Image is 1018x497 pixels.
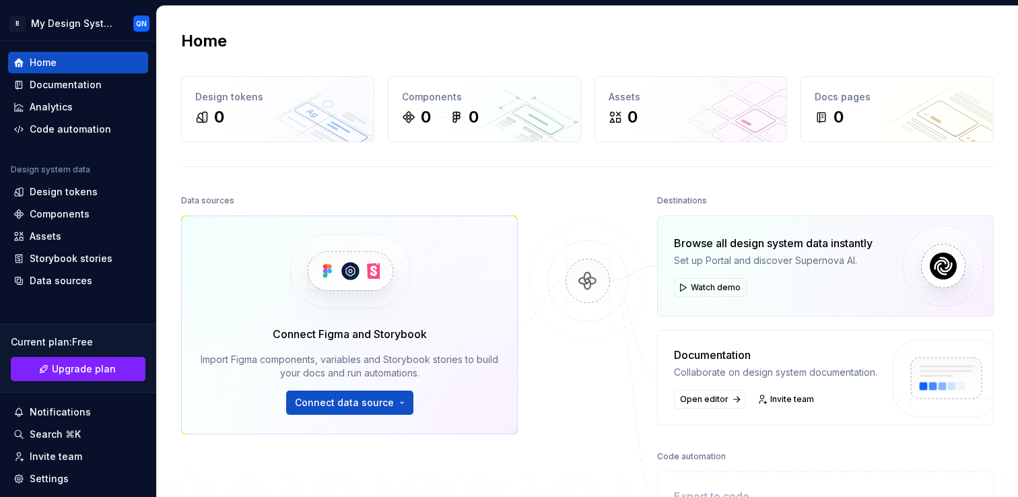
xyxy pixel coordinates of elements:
button: Notifications [8,401,148,423]
button: BMy Design SystemQN [3,9,154,38]
div: My Design System [31,17,117,30]
div: 0 [214,106,224,128]
div: Import Figma components, variables and Storybook stories to build your docs and run automations. [201,353,498,380]
div: 0 [834,106,844,128]
div: Data sources [181,191,234,210]
div: Settings [30,472,69,486]
a: Assets0 [595,76,788,142]
span: Upgrade plan [52,362,116,376]
a: Docs pages0 [801,76,994,142]
div: Docs pages [815,90,980,104]
a: Code automation [8,119,148,140]
div: Storybook stories [30,252,112,265]
a: Assets [8,226,148,247]
div: Components [30,207,90,221]
a: Storybook stories [8,248,148,269]
div: Code automation [30,123,111,136]
button: Watch demo [674,278,747,297]
h2: Home [181,30,227,52]
div: Code automation [657,447,726,466]
a: Data sources [8,270,148,292]
button: Connect data source [286,391,413,415]
div: Assets [609,90,774,104]
a: Invite team [753,390,820,409]
div: Documentation [30,78,102,92]
a: Upgrade plan [11,357,145,381]
div: Invite team [30,450,82,463]
div: Search ⌘K [30,428,81,441]
div: Destinations [657,191,707,210]
div: Design tokens [195,90,360,104]
div: Collaborate on design system documentation. [674,366,877,379]
div: 0 [421,106,431,128]
div: B [9,15,26,32]
div: Design tokens [30,185,98,199]
div: Components [402,90,567,104]
span: Watch demo [691,282,741,293]
a: Invite team [8,446,148,467]
div: Analytics [30,100,73,114]
div: Set up Portal and discover Supernova AI. [674,254,873,267]
div: Assets [30,230,61,243]
span: Invite team [770,394,814,405]
a: Components00 [388,76,581,142]
a: Documentation [8,74,148,96]
div: 0 [469,106,479,128]
div: Browse all design system data instantly [674,235,873,251]
a: Settings [8,468,148,490]
a: Analytics [8,96,148,118]
a: Design tokens [8,181,148,203]
div: Documentation [674,347,877,363]
div: Connect Figma and Storybook [273,326,427,342]
div: 0 [627,106,638,128]
span: Open editor [680,394,728,405]
button: Search ⌘K [8,424,148,445]
div: Design system data [11,164,90,175]
a: Design tokens0 [181,76,374,142]
div: Current plan : Free [11,335,145,349]
a: Components [8,203,148,225]
div: Home [30,56,57,69]
a: Open editor [674,390,745,409]
a: Home [8,52,148,73]
div: Data sources [30,274,92,288]
div: Notifications [30,405,91,419]
div: QN [136,18,147,29]
span: Connect data source [295,396,394,409]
